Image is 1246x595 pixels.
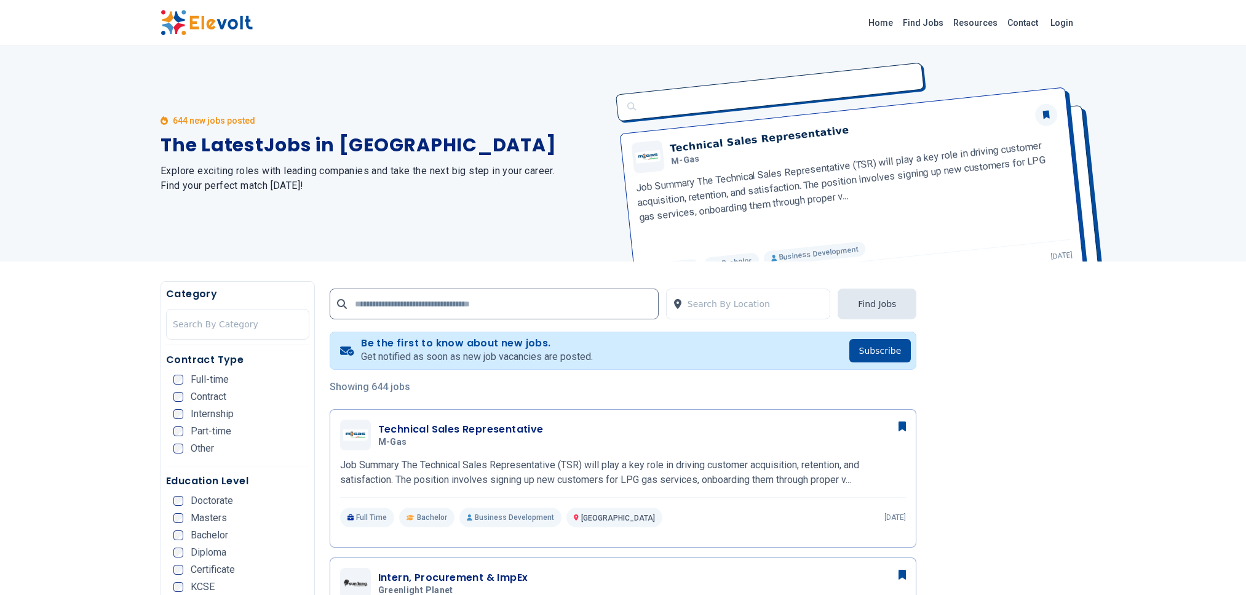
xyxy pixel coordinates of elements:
a: M-GasTechnical Sales RepresentativeM-GasJob Summary The Technical Sales Representative (TSR) will... [340,420,907,527]
input: Other [173,444,183,453]
span: Part-time [191,426,231,436]
h2: Explore exciting roles with leading companies and take the next big step in your career. Find you... [161,164,608,193]
a: Home [863,13,898,33]
p: Showing 644 jobs [330,380,917,394]
input: Diploma [173,548,183,557]
span: Contract [191,392,226,402]
p: Job Summary The Technical Sales Representative (TSR) will play a key role in driving customer acq... [340,458,907,487]
h3: Technical Sales Representative [378,422,544,437]
input: Masters [173,513,183,523]
input: Part-time [173,426,183,436]
input: Contract [173,392,183,402]
a: Find Jobs [898,13,948,33]
p: Business Development [459,508,561,527]
p: [DATE] [884,513,906,522]
h5: Contract Type [166,353,309,367]
span: [GEOGRAPHIC_DATA] [581,514,655,522]
input: Certificate [173,565,183,575]
h4: Be the first to know about new jobs. [361,337,593,349]
span: Masters [191,513,227,523]
img: Greenlight Planet [343,579,368,587]
span: Bachelor [417,513,447,522]
h3: Intern, Procurement & ImpEx [378,570,528,585]
input: Doctorate [173,496,183,506]
input: Internship [173,409,183,419]
a: Login [1043,10,1081,35]
a: Contact [1002,13,1043,33]
p: Full Time [340,508,395,527]
span: Certificate [191,565,235,575]
span: KCSE [191,582,215,592]
input: Full-time [173,375,183,385]
input: KCSE [173,582,183,592]
h5: Education Level [166,474,309,489]
img: Elevolt [161,10,253,36]
p: 644 new jobs posted [173,114,255,127]
span: Diploma [191,548,226,557]
button: Find Jobs [838,289,916,319]
img: M-Gas [343,429,368,441]
span: M-Gas [378,437,407,448]
input: Bachelor [173,530,183,540]
h1: The Latest Jobs in [GEOGRAPHIC_DATA] [161,134,608,156]
span: Bachelor [191,530,228,540]
p: Get notified as soon as new job vacancies are posted. [361,349,593,364]
a: Resources [948,13,1002,33]
span: Full-time [191,375,229,385]
span: Other [191,444,214,453]
button: Subscribe [849,339,911,362]
span: Doctorate [191,496,233,506]
h5: Category [166,287,309,301]
span: Internship [191,409,234,419]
